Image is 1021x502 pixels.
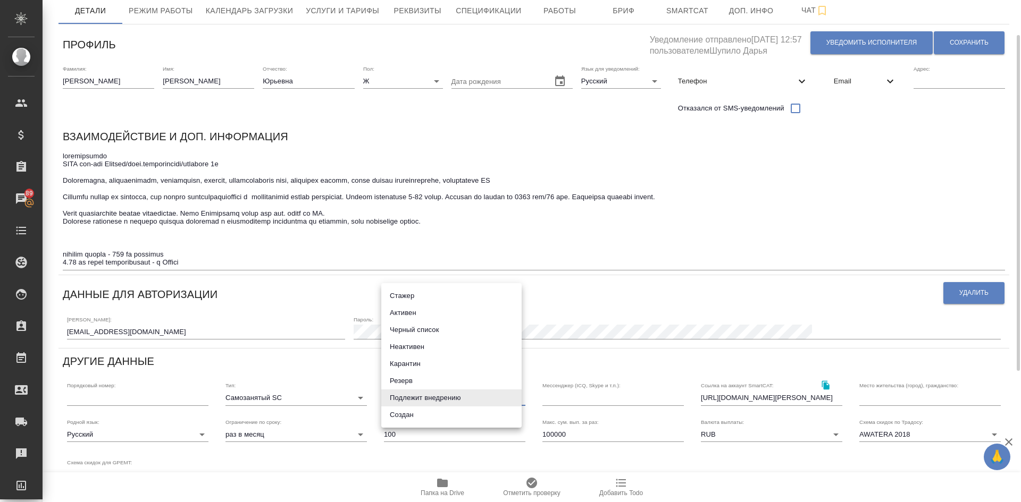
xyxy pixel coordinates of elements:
li: Черный список [381,321,522,338]
li: Стажер [381,287,522,304]
li: Создан [381,406,522,423]
li: Активен [381,304,522,321]
li: Неактивен [381,338,522,355]
li: Карантин [381,355,522,372]
li: Подлежит внедрению [381,389,522,406]
li: Резерв [381,372,522,389]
